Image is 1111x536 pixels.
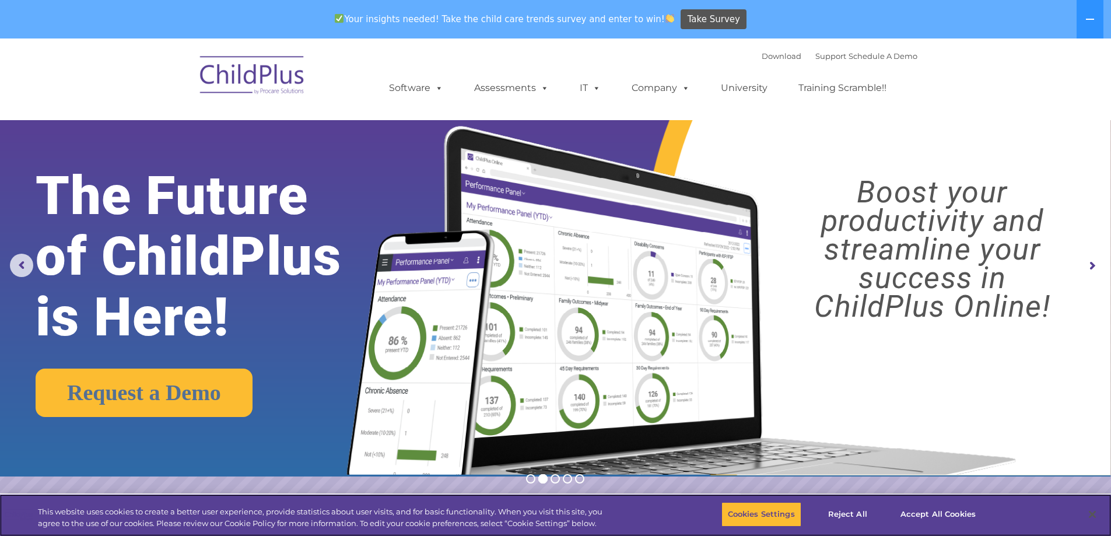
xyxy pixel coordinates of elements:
a: University [709,76,779,100]
a: Company [620,76,702,100]
button: Close [1080,502,1105,527]
button: Accept All Cookies [894,502,982,527]
a: Support [815,51,846,61]
span: Your insights needed! Take the child care trends survey and enter to win! [330,8,679,30]
a: Request a Demo [36,369,253,417]
div: This website uses cookies to create a better user experience, provide statistics about user visit... [38,506,611,529]
img: ChildPlus by Procare Solutions [194,48,311,106]
a: Download [762,51,801,61]
a: Schedule A Demo [849,51,917,61]
a: IT [568,76,612,100]
rs-layer: Boost your productivity and streamline your success in ChildPlus Online! [767,178,1097,321]
button: Cookies Settings [721,502,801,527]
span: Take Survey [688,9,740,30]
a: Training Scramble!! [787,76,898,100]
img: ✅ [335,14,344,23]
img: 👏 [665,14,674,23]
button: Reject All [811,502,884,527]
span: Last name [162,77,198,86]
font: | [762,51,917,61]
a: Software [377,76,455,100]
a: Assessments [462,76,560,100]
span: Phone number [162,125,212,134]
rs-layer: The Future of ChildPlus is Here! [36,166,390,348]
a: Take Survey [681,9,746,30]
